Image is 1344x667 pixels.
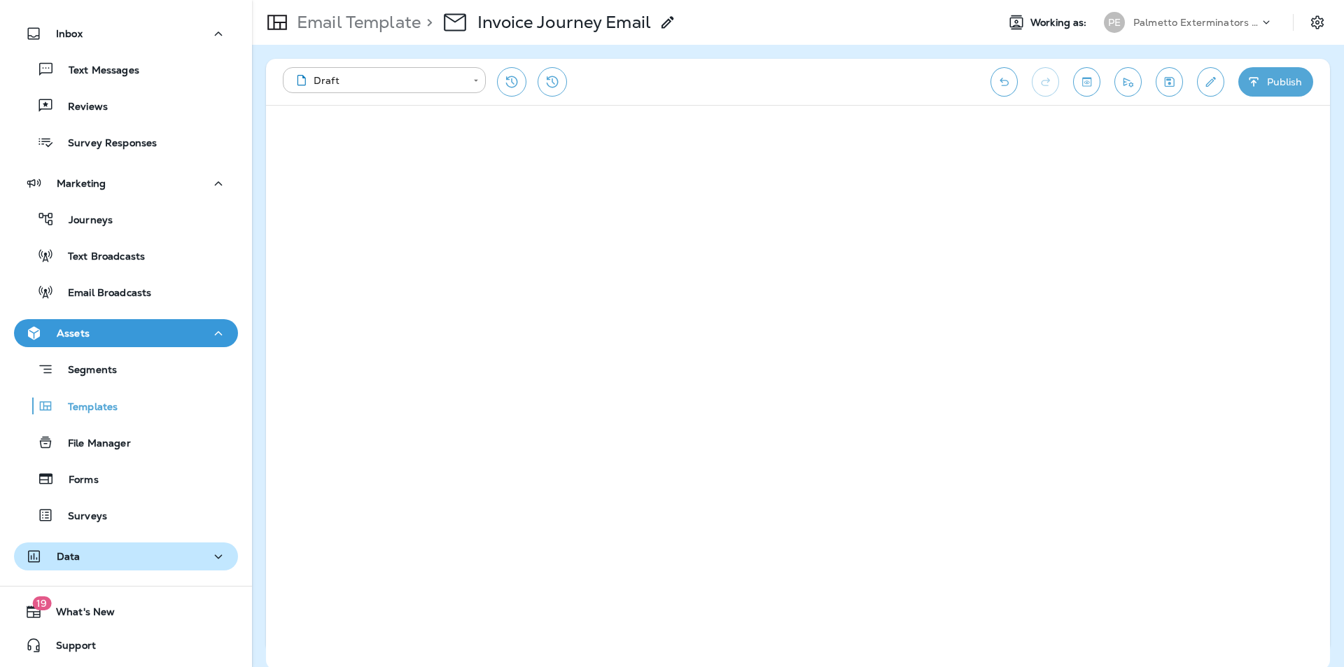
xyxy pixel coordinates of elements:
div: Draft [293,73,463,87]
p: File Manager [54,437,131,451]
button: Assets [14,319,238,347]
button: Email Broadcasts [14,277,238,307]
button: Inbox [14,20,238,48]
div: PE [1104,12,1125,33]
button: Surveys [14,500,238,530]
p: Inbox [56,28,83,39]
p: Assets [57,328,90,339]
button: Publish [1238,67,1313,97]
button: Edit details [1197,67,1224,97]
button: Templates [14,391,238,421]
p: Email Broadcasts [54,287,151,300]
button: Text Broadcasts [14,241,238,270]
span: What's New [42,606,115,623]
p: Survey Responses [54,137,157,150]
p: Palmetto Exterminators LLC [1133,17,1259,28]
button: Toggle preview [1073,67,1100,97]
button: Data [14,542,238,570]
p: Segments [54,364,117,378]
button: Journeys [14,204,238,234]
button: Send test email [1114,67,1142,97]
button: Undo [990,67,1018,97]
span: Working as: [1030,17,1090,29]
button: Reviews [14,91,238,120]
button: Forms [14,464,238,493]
button: 19What's New [14,598,238,626]
button: Segments [14,354,238,384]
p: Surveys [54,510,107,524]
p: Forms [55,474,99,487]
span: Support [42,640,96,657]
p: Text Broadcasts [54,251,145,264]
button: Restore from previous version [497,67,526,97]
button: Settings [1305,10,1330,35]
p: Marketing [57,178,106,189]
p: Invoice Journey Email [477,12,651,33]
button: View Changelog [538,67,567,97]
button: Support [14,631,238,659]
button: Marketing [14,169,238,197]
button: Save [1156,67,1183,97]
button: File Manager [14,428,238,457]
span: 19 [32,596,51,610]
p: Data [57,551,80,562]
p: Reviews [54,101,108,114]
p: > [421,12,433,33]
button: Survey Responses [14,127,238,157]
button: Text Messages [14,55,238,84]
p: Journeys [55,214,113,227]
p: Text Messages [55,64,139,78]
p: Email Template [291,12,421,33]
p: Templates [54,401,118,414]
